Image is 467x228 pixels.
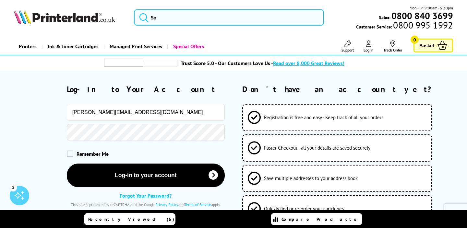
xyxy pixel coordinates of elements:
span: Customer Service: [356,22,453,30]
span: 0800 995 1992 [392,22,453,28]
span: Registration is free and easy - Keep track of all your orders [264,114,383,120]
span: Log In [364,48,374,52]
span: Recently Viewed (5) [88,216,174,222]
span: Sales: [379,14,390,20]
div: 3 [10,184,17,191]
button: Log-in to your account [67,164,225,187]
img: Printerland Logo [14,10,115,24]
a: Special Offers [167,38,209,55]
span: Faster Checkout - all your details are saved securely [264,145,370,151]
b: 0800 840 3699 [391,10,453,22]
a: Compare Products [271,213,362,225]
a: Ink & Toner Cartridges [42,38,103,55]
a: Terms of Service [185,202,211,207]
a: Track Order [383,40,402,52]
a: Printerland Logo [14,10,126,25]
h2: Don't have an account yet? [242,84,453,94]
span: Support [341,48,354,52]
a: Managed Print Services [103,38,167,55]
input: Email [67,104,225,121]
a: Printers [14,38,42,55]
a: Trust Score 5.0 - Our Customers Love Us -Read over 8,000 Great Reviews! [181,60,344,66]
a: Privacy Policy [155,202,178,207]
span: Compare Products [281,216,360,222]
a: 0800 840 3699 [390,13,453,19]
span: Save multiple addresses to your address book [264,175,358,181]
img: trustpilot rating [104,59,143,67]
a: Log In [364,40,374,52]
div: This site is protected by reCAPTCHA and the Google and apply. [67,202,225,207]
span: Quickly find or re-order your cartridges [264,206,344,212]
span: Mon - Fri 9:00am - 5:30pm [410,5,453,11]
input: Se [134,9,324,26]
span: Ink & Toner Cartridges [48,38,99,55]
span: Basket [419,41,434,50]
span: 0 [411,36,419,44]
a: Forgot Your Password? [120,192,172,199]
a: Basket 0 [413,39,453,52]
a: Recently Viewed (5) [84,213,175,225]
a: Support [341,40,354,52]
h2: Log-in to Your Account [67,84,225,94]
img: trustpilot rating [143,60,177,66]
span: Read over 8,000 Great Reviews! [273,60,344,66]
span: Remember Me [77,151,109,157]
